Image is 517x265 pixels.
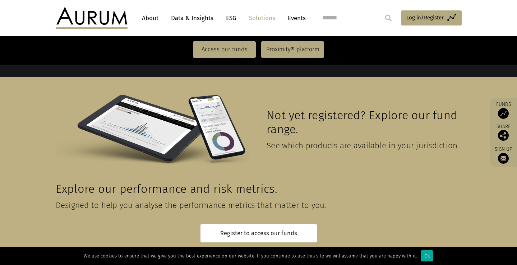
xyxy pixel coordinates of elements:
[421,250,433,261] div: Ok
[498,130,509,141] img: Share this post
[498,153,509,164] img: Sign up to our newsletter
[401,10,462,25] a: Log in/Register
[381,11,396,25] input: Submit
[222,11,240,25] a: ESG
[167,11,217,25] a: Data & Insights
[56,200,326,210] span: Designed to help you analyse the performance metrics that matter to you.
[493,124,513,141] div: Share
[284,11,306,25] a: Events
[498,108,509,119] img: Access Funds
[267,108,457,136] span: Not yet registered? Explore our fund range.
[138,11,162,25] a: About
[193,41,256,58] a: Access our funds
[56,182,277,196] span: Explore our performance and risk metrics.
[261,41,324,58] a: Proximity® platform
[493,101,513,119] a: Funds
[406,13,444,22] span: Log in/Register
[56,7,128,29] img: Aurum
[200,224,317,242] a: Register to access our funds
[245,11,279,25] a: Solutions
[493,146,513,164] a: Sign up
[267,141,459,150] span: See which products are available in your jurisdiction.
